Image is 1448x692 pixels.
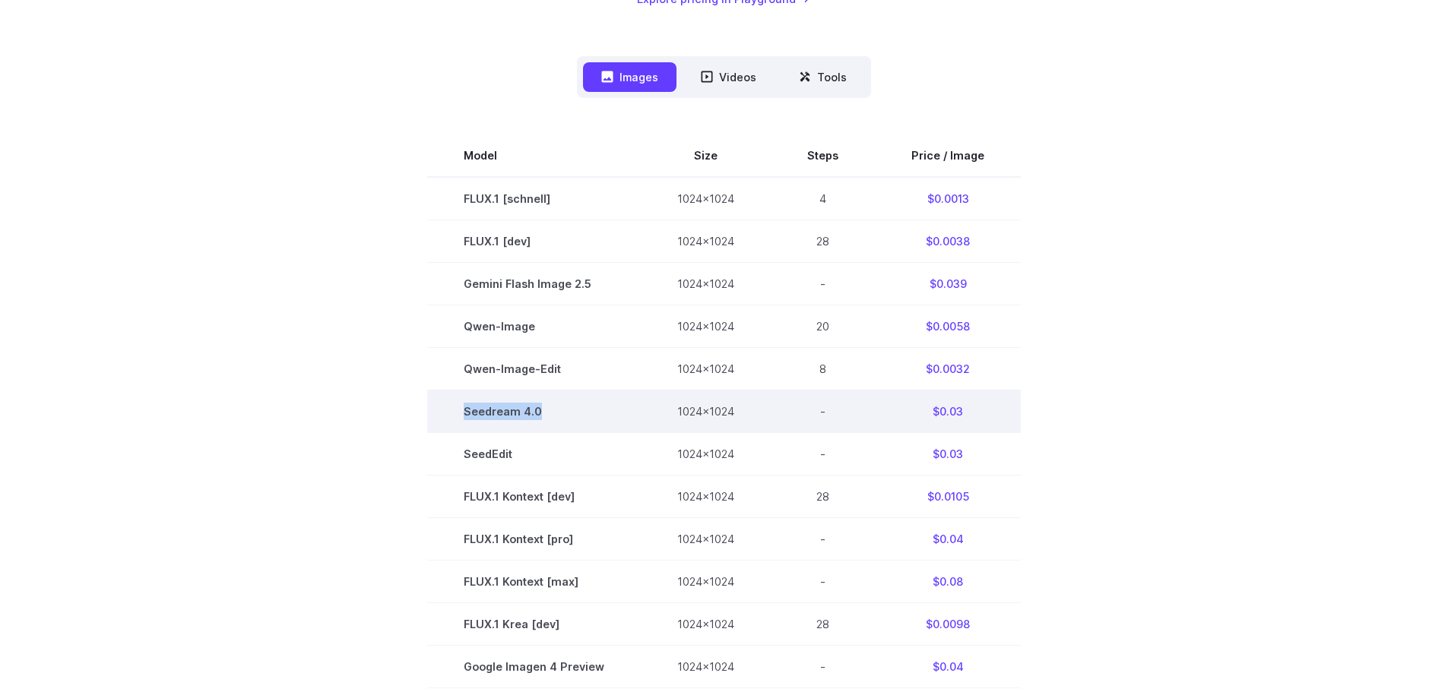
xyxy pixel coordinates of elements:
td: $0.0105 [875,476,1021,518]
td: $0.0098 [875,603,1021,646]
button: Tools [781,62,865,92]
th: Model [427,134,641,177]
td: $0.08 [875,561,1021,603]
td: - [771,646,875,688]
td: 8 [771,347,875,390]
td: 1024x1024 [641,561,771,603]
td: $0.039 [875,262,1021,305]
td: 1024x1024 [641,476,771,518]
td: 28 [771,476,875,518]
span: Gemini Flash Image 2.5 [464,275,604,292]
td: 1024x1024 [641,347,771,390]
td: FLUX.1 Kontext [pro] [427,518,641,561]
th: Price / Image [875,134,1021,177]
td: FLUX.1 Krea [dev] [427,603,641,646]
td: - [771,262,875,305]
button: Images [583,62,676,92]
td: 1024x1024 [641,390,771,433]
td: $0.03 [875,390,1021,433]
td: 1024x1024 [641,262,771,305]
td: $0.04 [875,646,1021,688]
th: Size [641,134,771,177]
td: 1024x1024 [641,603,771,646]
td: Google Imagen 4 Preview [427,646,641,688]
td: 1024x1024 [641,305,771,347]
td: Qwen-Image [427,305,641,347]
td: $0.0038 [875,220,1021,262]
td: Qwen-Image-Edit [427,347,641,390]
td: 28 [771,603,875,646]
td: - [771,561,875,603]
td: FLUX.1 Kontext [max] [427,561,641,603]
td: 1024x1024 [641,518,771,561]
td: - [771,390,875,433]
td: Seedream 4.0 [427,390,641,433]
td: $0.04 [875,518,1021,561]
td: FLUX.1 [schnell] [427,177,641,220]
td: 1024x1024 [641,646,771,688]
th: Steps [771,134,875,177]
td: - [771,518,875,561]
td: 1024x1024 [641,177,771,220]
td: 20 [771,305,875,347]
td: 28 [771,220,875,262]
td: - [771,433,875,476]
td: $0.03 [875,433,1021,476]
td: 1024x1024 [641,433,771,476]
td: 4 [771,177,875,220]
td: $0.0032 [875,347,1021,390]
td: $0.0058 [875,305,1021,347]
td: FLUX.1 Kontext [dev] [427,476,641,518]
td: SeedEdit [427,433,641,476]
td: $0.0013 [875,177,1021,220]
button: Videos [683,62,775,92]
td: FLUX.1 [dev] [427,220,641,262]
td: 1024x1024 [641,220,771,262]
